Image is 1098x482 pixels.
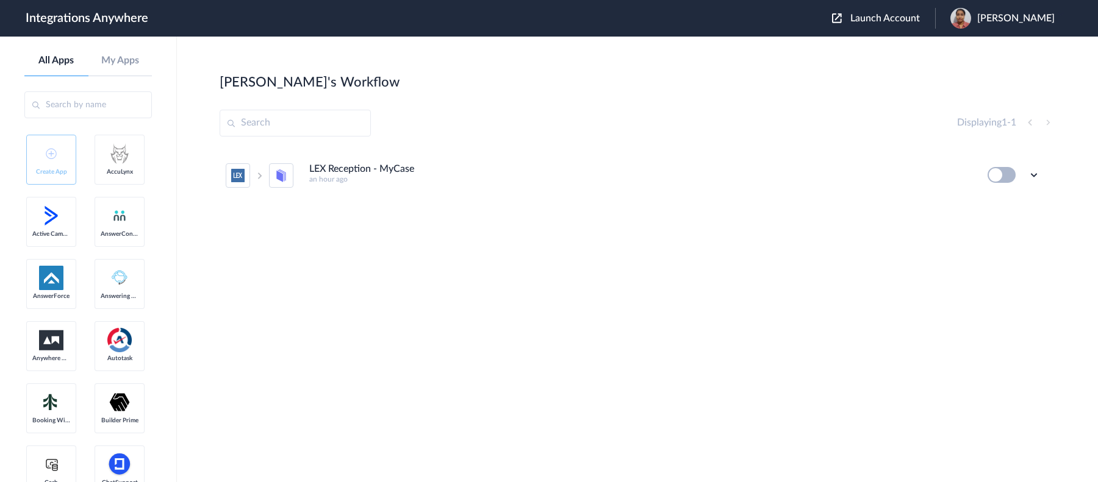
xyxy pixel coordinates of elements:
input: Search by name [24,91,152,118]
h1: Integrations Anywhere [26,11,148,26]
a: My Apps [88,55,152,66]
span: Active Campaign [32,230,70,238]
h5: an hour ago [309,175,971,183]
span: Launch Account [850,13,920,23]
h4: Displaying - [957,117,1016,129]
span: Answering Service [101,292,138,300]
img: Answering_service.png [107,266,132,290]
span: AnswerConnect [101,230,138,238]
img: launch-acct-icon.svg [832,13,842,23]
img: aww.png [39,330,63,350]
h2: [PERSON_NAME]'s Workflow [220,74,400,90]
img: builder-prime-logo.svg [107,390,132,414]
img: acculynx-logo.svg [107,141,132,166]
img: Setmore_Logo.svg [39,391,63,413]
img: chatsupport-icon.svg [107,452,132,477]
span: Anywhere Works [32,355,70,362]
span: Autotask [101,355,138,362]
input: Search [220,110,371,136]
img: af-app-logo.svg [39,266,63,290]
span: 1 [1011,118,1016,127]
span: AccuLynx [101,168,138,175]
h4: LEX Reception - MyCase [309,163,414,175]
span: Builder Prime [101,417,138,424]
img: cash-logo.svg [44,457,59,472]
img: add-icon.svg [46,148,57,159]
span: AnswerForce [32,292,70,300]
a: All Apps [24,55,88,66]
span: 1 [1002,118,1007,127]
span: Booking Widget [32,417,70,424]
img: answerconnect-logo.svg [112,208,127,223]
img: autotask.png [107,328,132,352]
img: active-campaign-logo.svg [39,204,63,228]
button: Launch Account [832,13,935,24]
img: 6a2a7d3c-b190-4a43-a6a5-4d74bb8823bf.jpeg [950,8,971,29]
span: Create App [32,168,70,175]
span: [PERSON_NAME] [977,13,1055,24]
